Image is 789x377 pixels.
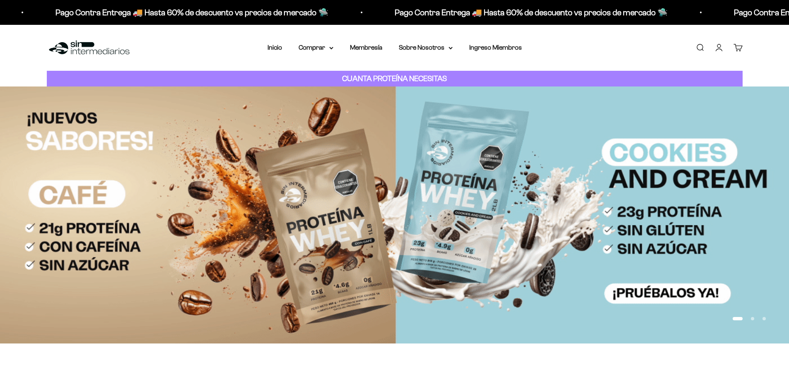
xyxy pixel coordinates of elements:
a: Inicio [268,44,282,51]
a: Membresía [350,44,382,51]
p: Pago Contra Entrega 🚚 Hasta 60% de descuento vs precios de mercado 🛸 [54,6,327,19]
summary: Comprar [299,42,333,53]
strong: CUANTA PROTEÍNA NECESITAS [342,74,447,83]
summary: Sobre Nosotros [399,42,453,53]
a: Ingreso Miembros [469,44,522,51]
p: Pago Contra Entrega 🚚 Hasta 60% de descuento vs precios de mercado 🛸 [393,6,666,19]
